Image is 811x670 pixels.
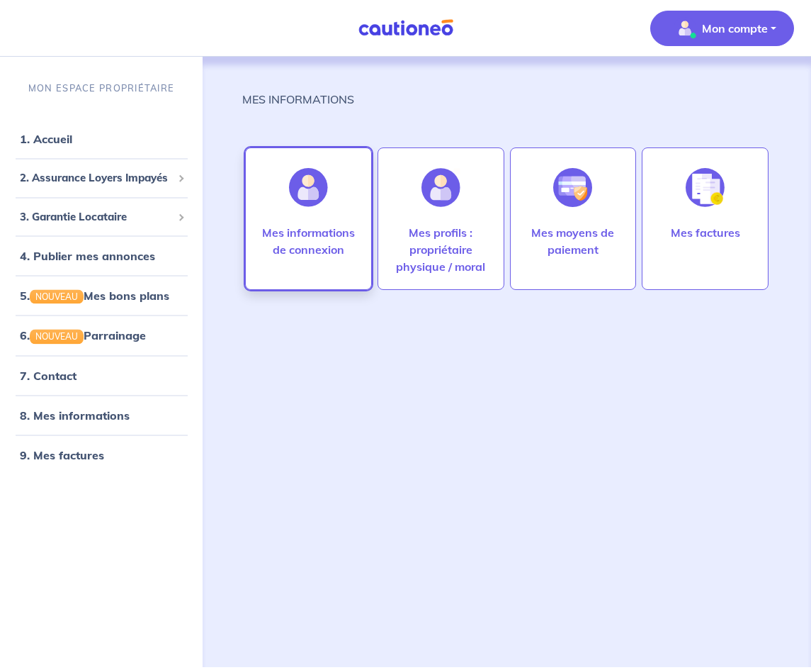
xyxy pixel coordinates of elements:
[6,242,197,270] div: 4. Publier mes annonces
[6,203,197,230] div: 3. Garantie Locataire
[6,281,197,310] div: 5.NOUVEAUMes bons plans
[20,289,169,303] a: 5.NOUVEAUMes bons plans
[6,361,197,389] div: 7. Contact
[650,11,794,46] button: illu_account_valid_menu.svgMon compte
[353,19,459,37] img: Cautioneo
[20,249,155,263] a: 4. Publier mes annonces
[260,224,357,258] p: Mes informations de connexion
[421,168,460,207] img: illu_account_add.svg
[553,168,592,207] img: illu_credit_card_no_anim.svg
[6,440,197,469] div: 9. Mes factures
[6,125,197,153] div: 1. Accueil
[674,17,696,40] img: illu_account_valid_menu.svg
[242,91,354,108] p: MES INFORMATIONS
[28,82,174,95] p: MON ESPACE PROPRIÉTAIRE
[6,321,197,350] div: 6.NOUVEAUParrainage
[686,168,725,207] img: illu_invoice.svg
[525,224,622,258] p: Mes moyens de paiement
[289,168,328,207] img: illu_account.svg
[392,224,489,275] p: Mes profils : propriétaire physique / moral
[20,368,76,382] a: 7. Contact
[702,20,768,37] p: Mon compte
[6,401,197,429] div: 8. Mes informations
[6,164,197,192] div: 2. Assurance Loyers Impayés
[20,447,104,462] a: 9. Mes factures
[20,132,72,146] a: 1. Accueil
[20,408,130,422] a: 8. Mes informations
[20,170,172,186] span: 2. Assurance Loyers Impayés
[671,224,740,241] p: Mes factures
[20,208,172,225] span: 3. Garantie Locataire
[20,328,146,342] a: 6.NOUVEAUParrainage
